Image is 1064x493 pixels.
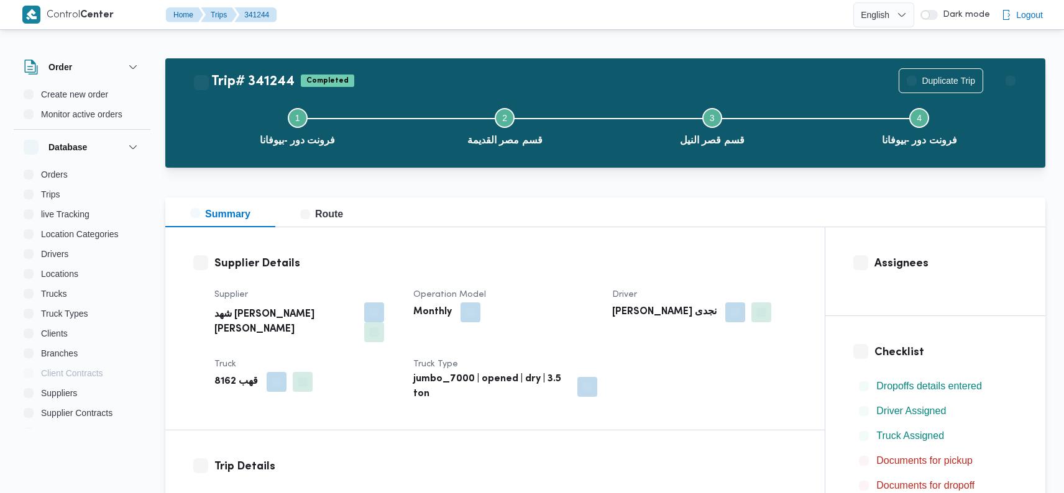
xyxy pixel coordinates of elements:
span: 3 [710,113,715,123]
img: X8yXhbKr1z7QwAAAABJRU5ErkJggg== [22,6,40,24]
span: Suppliers [41,386,77,400]
span: Dark mode [938,10,990,20]
span: Location Categories [41,227,119,242]
span: Driver Assigned [876,405,946,416]
b: قهب 8162 [214,374,258,389]
span: live Tracking [41,207,89,222]
button: Monitor active orders [19,104,145,124]
span: فرونت دور -بيوفانا [882,133,957,148]
span: 1 [295,113,300,123]
span: Operation Model [413,291,486,299]
button: Home [166,7,203,22]
b: jumbo_7000 | opened | dry | 3.5 ton [413,372,569,402]
span: Logout [1016,7,1043,22]
span: Trucks [41,286,66,301]
button: Supplier Contracts [19,403,145,423]
button: Truck Types [19,304,145,323]
button: Locations [19,264,145,284]
span: Supplier [214,291,248,299]
span: Truck Assigned [876,430,944,441]
span: Driver Assigned [876,404,946,418]
span: Monitor active orders [41,107,122,122]
h3: Assignees [874,255,1017,272]
span: 2 [502,113,507,123]
span: قسم مصر القديمة [467,133,543,148]
span: Truck [214,360,236,368]
button: قسم قصر النيل [608,93,816,158]
button: Suppliers [19,383,145,403]
span: Duplicate Trip [922,73,975,88]
button: Actions [998,68,1023,93]
span: Locations [41,266,78,281]
span: Route [300,209,343,219]
button: Branches [19,343,145,363]
span: Truck Type [413,360,458,368]
button: Database [24,140,140,155]
button: Duplicate Trip [899,68,983,93]
button: Logout [996,2,1048,27]
h3: Trip Details [214,458,797,475]
b: Monthly [413,305,452,320]
button: Drivers [19,244,145,264]
b: [PERSON_NAME] نجدى [612,305,717,320]
button: Location Categories [19,224,145,244]
span: 4 [917,113,922,123]
span: Dropoffs details entered [876,379,982,394]
button: Trucks [19,284,145,304]
div: Order [14,84,150,129]
h3: Order [48,60,72,75]
span: Clients [41,326,68,341]
button: Documents for pickup [854,451,1017,471]
span: Truck Assigned [876,428,944,443]
button: Create new order [19,84,145,104]
button: فرونت دور -بيوفانا [194,93,401,158]
span: Completed [301,75,354,87]
button: Trips [19,184,145,204]
span: فرونت دور -بيوفانا [260,133,335,148]
span: Documents for pickup [876,453,973,468]
span: Devices [41,425,72,440]
span: Documents for pickup [876,455,973,466]
b: Completed [306,77,349,84]
h3: Database [48,140,87,155]
div: Database [14,165,150,433]
b: شهد [PERSON_NAME] [PERSON_NAME] [214,307,355,337]
span: Supplier Contracts [41,405,112,420]
button: فرونت دور -بيوفانا [816,93,1024,158]
h3: Checklist [874,344,1017,361]
button: Client Contracts [19,363,145,383]
button: Truck Assigned [854,426,1017,446]
span: Dropoffs details entered [876,381,982,391]
b: Center [80,11,114,20]
span: Client Contracts [41,366,103,381]
button: Driver Assigned [854,401,1017,421]
span: Documents for dropoff [876,480,975,491]
button: Orders [19,165,145,184]
button: 341244 [234,7,277,22]
span: Orders [41,167,68,182]
span: Driver [612,291,637,299]
button: Trips [201,7,237,22]
span: Branches [41,346,78,361]
button: Devices [19,423,145,443]
button: قسم مصر القديمة [401,93,609,158]
span: Trips [41,187,60,202]
button: live Tracking [19,204,145,224]
button: Dropoffs details entered [854,376,1017,396]
h2: Trip# 341244 [194,74,295,90]
span: Documents for dropoff [876,478,975,493]
button: Order [24,60,140,75]
span: Drivers [41,246,68,261]
span: قسم قصر النيل [680,133,745,148]
span: Create new order [41,87,108,102]
button: Clients [19,323,145,343]
h3: Supplier Details [214,255,797,272]
span: Truck Types [41,306,88,321]
span: Summary [190,209,250,219]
